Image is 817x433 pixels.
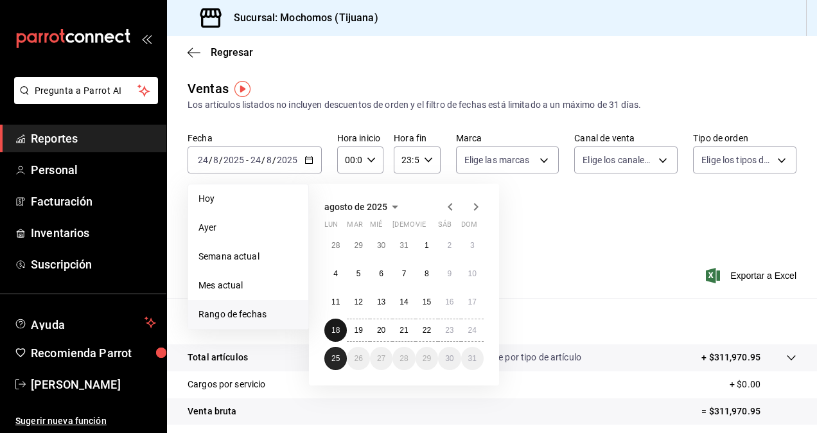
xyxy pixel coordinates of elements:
[266,155,272,165] input: --
[416,290,438,314] button: 15 de agosto de 2025
[377,297,385,306] abbr: 13 de agosto de 2025
[9,93,158,107] a: Pregunta a Parrot AI
[470,241,475,250] abbr: 3 de agosto de 2025
[416,220,426,234] abbr: viernes
[188,378,266,391] p: Cargos por servicio
[354,354,362,363] abbr: 26 de agosto de 2025
[392,347,415,370] button: 28 de agosto de 2025
[701,405,796,418] p: = $311,970.95
[438,290,461,314] button: 16 de agosto de 2025
[198,192,298,206] span: Hoy
[324,319,347,342] button: 18 de agosto de 2025
[347,347,369,370] button: 26 de agosto de 2025
[438,220,452,234] abbr: sábado
[377,241,385,250] abbr: 30 de julio de 2025
[331,297,340,306] abbr: 11 de agosto de 2025
[377,354,385,363] abbr: 27 de agosto de 2025
[324,202,387,212] span: agosto de 2025
[347,290,369,314] button: 12 de agosto de 2025
[347,220,362,234] abbr: martes
[188,46,253,58] button: Regresar
[198,250,298,263] span: Semana actual
[234,81,250,97] img: Tooltip marker
[31,161,156,179] span: Personal
[219,155,223,165] span: /
[198,221,298,234] span: Ayer
[324,199,403,215] button: agosto de 2025
[356,269,361,278] abbr: 5 de agosto de 2025
[188,79,229,98] div: Ventas
[246,155,249,165] span: -
[224,10,378,26] h3: Sucursal: Mochomos (Tijuana)
[377,326,385,335] abbr: 20 de agosto de 2025
[392,262,415,285] button: 7 de agosto de 2025
[438,234,461,257] button: 2 de agosto de 2025
[394,134,440,143] label: Hora fin
[141,33,152,44] button: open_drawer_menu
[188,405,236,418] p: Venta bruta
[324,347,347,370] button: 25 de agosto de 2025
[416,319,438,342] button: 22 de agosto de 2025
[425,269,429,278] abbr: 8 de agosto de 2025
[392,290,415,314] button: 14 de agosto de 2025
[223,155,245,165] input: ----
[468,269,477,278] abbr: 10 de agosto de 2025
[464,154,530,166] span: Elige las marcas
[461,319,484,342] button: 24 de agosto de 2025
[416,234,438,257] button: 1 de agosto de 2025
[347,262,369,285] button: 5 de agosto de 2025
[708,268,796,283] button: Exportar a Excel
[354,241,362,250] abbr: 29 de julio de 2025
[468,354,477,363] abbr: 31 de agosto de 2025
[198,308,298,321] span: Rango de fechas
[31,193,156,210] span: Facturación
[197,155,209,165] input: --
[31,256,156,273] span: Suscripción
[425,241,429,250] abbr: 1 de agosto de 2025
[276,155,298,165] input: ----
[331,354,340,363] abbr: 25 de agosto de 2025
[701,351,760,364] p: + $311,970.95
[15,414,156,428] span: Sugerir nueva función
[370,290,392,314] button: 13 de agosto de 2025
[461,262,484,285] button: 10 de agosto de 2025
[392,234,415,257] button: 31 de julio de 2025
[370,347,392,370] button: 27 de agosto de 2025
[438,319,461,342] button: 23 de agosto de 2025
[402,269,407,278] abbr: 7 de agosto de 2025
[461,290,484,314] button: 17 de agosto de 2025
[468,326,477,335] abbr: 24 de agosto de 2025
[392,319,415,342] button: 21 de agosto de 2025
[347,319,369,342] button: 19 de agosto de 2025
[445,297,453,306] abbr: 16 de agosto de 2025
[324,220,338,234] abbr: lunes
[400,326,408,335] abbr: 21 de agosto de 2025
[370,319,392,342] button: 20 de agosto de 2025
[250,155,261,165] input: --
[370,234,392,257] button: 30 de julio de 2025
[730,378,796,391] p: + $0.00
[370,220,382,234] abbr: miércoles
[416,347,438,370] button: 29 de agosto de 2025
[400,297,408,306] abbr: 14 de agosto de 2025
[333,269,338,278] abbr: 4 de agosto de 2025
[423,354,431,363] abbr: 29 de agosto de 2025
[400,241,408,250] abbr: 31 de julio de 2025
[468,297,477,306] abbr: 17 de agosto de 2025
[574,134,678,143] label: Canal de venta
[423,326,431,335] abbr: 22 de agosto de 2025
[331,241,340,250] abbr: 28 de julio de 2025
[456,134,559,143] label: Marca
[461,234,484,257] button: 3 de agosto de 2025
[324,290,347,314] button: 11 de agosto de 2025
[354,297,362,306] abbr: 12 de agosto de 2025
[347,234,369,257] button: 29 de julio de 2025
[423,297,431,306] abbr: 15 de agosto de 2025
[693,134,796,143] label: Tipo de orden
[272,155,276,165] span: /
[331,326,340,335] abbr: 18 de agosto de 2025
[31,344,156,362] span: Recomienda Parrot
[583,154,654,166] span: Elige los canales de venta
[35,84,138,98] span: Pregunta a Parrot AI
[31,315,139,330] span: Ayuda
